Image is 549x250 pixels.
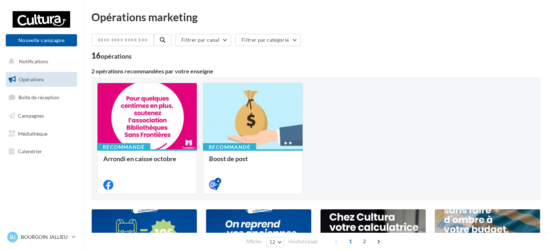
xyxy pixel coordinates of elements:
[18,113,44,119] span: Campagnes
[345,236,356,247] span: 1
[4,126,78,141] a: Médiathèque
[359,236,370,247] span: 2
[6,230,77,244] a: BJ BOURGOIN JALLIEU
[6,34,77,46] button: Nouvelle campagne
[21,233,69,241] p: BOURGOIN JALLIEU
[18,130,47,136] span: Médiathèque
[101,53,132,59] div: opérations
[4,108,78,123] a: Campagnes
[203,143,256,151] div: Recommandé
[19,76,44,82] span: Opérations
[215,178,221,184] div: 4
[103,155,191,169] div: Arrondi en caisse octobre
[209,155,297,169] div: Boost de post
[175,34,231,46] button: Filtrer par canal
[18,148,42,154] span: Calendrier
[4,144,78,159] a: Calendrier
[288,238,318,245] span: résultats/page
[91,68,540,74] div: 2 opérations recommandées par votre enseigne
[91,12,540,22] div: Opérations marketing
[266,237,285,247] button: 12
[10,233,15,241] span: BJ
[4,72,78,87] a: Opérations
[235,34,301,46] button: Filtrer par catégorie
[19,58,48,64] span: Notifications
[4,54,76,69] button: Notifications
[269,239,276,245] span: 12
[246,238,262,245] span: Afficher
[4,90,78,105] a: Boîte de réception
[97,143,150,151] div: Recommandé
[18,94,59,100] span: Boîte de réception
[91,52,132,60] div: 16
